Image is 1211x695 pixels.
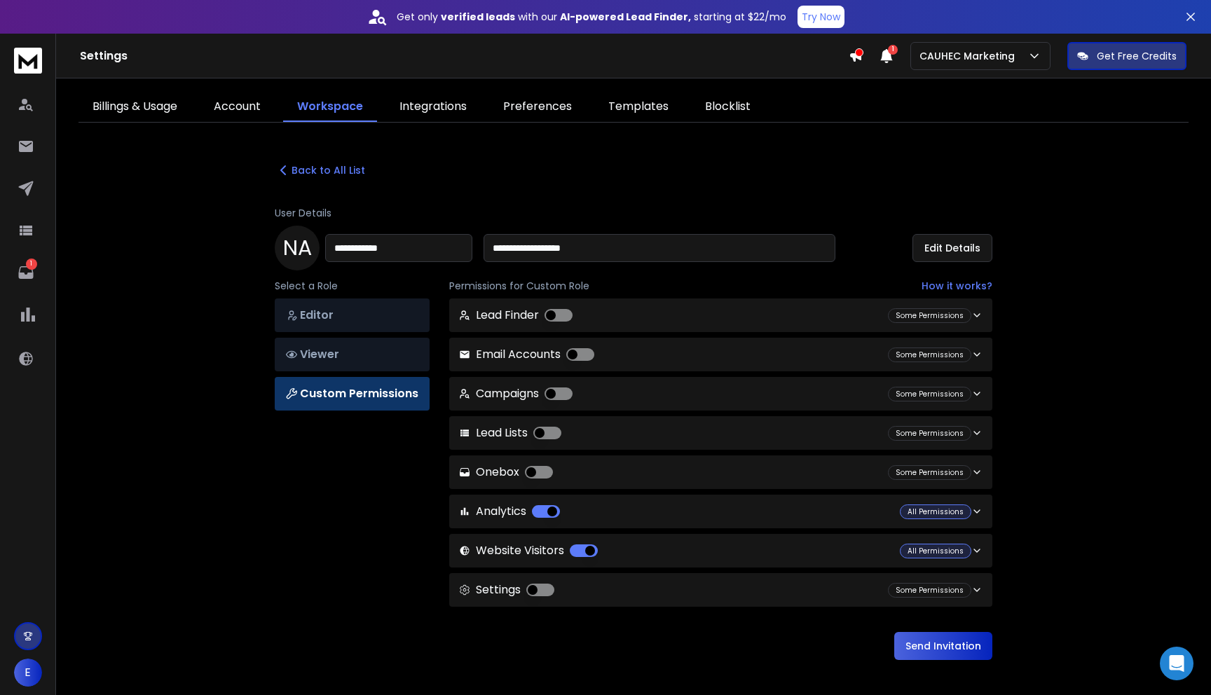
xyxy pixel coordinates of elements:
a: Workspace [283,92,377,122]
p: Try Now [802,10,840,24]
div: Some Permissions [888,347,971,362]
a: Blocklist [691,92,765,122]
p: Email Accounts [459,346,594,363]
button: Get Free Credits [1067,42,1186,70]
p: Website Visitors [459,542,598,559]
button: Campaigns Some Permissions [449,377,992,411]
strong: verified leads [441,10,515,24]
strong: AI-powered Lead Finder, [560,10,691,24]
button: Back to All List [275,162,365,179]
div: N A [275,226,320,270]
p: Editor [286,307,418,324]
p: 1 [26,259,37,270]
p: Custom Permissions [286,385,418,402]
button: Onebox Some Permissions [449,455,992,489]
a: Integrations [385,92,481,122]
p: Get only with our starting at $22/mo [397,10,786,24]
button: E [14,659,42,687]
div: Some Permissions [888,583,971,598]
p: User Details [275,206,992,220]
a: Preferences [489,92,586,122]
a: 1 [12,259,40,287]
p: Lead Finder [459,307,573,324]
button: Lead Lists Some Permissions [449,416,992,450]
p: Campaigns [459,385,573,402]
button: Email Accounts Some Permissions [449,338,992,371]
img: logo [14,48,42,74]
div: Some Permissions [888,308,971,323]
div: All Permissions [900,544,971,558]
a: Templates [594,92,683,122]
p: Settings [459,582,554,598]
button: Analytics All Permissions [449,495,992,528]
p: Onebox [459,464,553,481]
p: CAUHEC Marketing [919,49,1020,63]
div: Some Permissions [888,426,971,441]
a: Billings & Usage [78,92,191,122]
button: Edit Details [912,234,992,262]
p: Select a Role [275,279,430,293]
button: Website Visitors All Permissions [449,534,992,567]
button: Try Now [798,6,844,28]
span: 1 [888,45,898,55]
button: Lead Finder Some Permissions [449,298,992,332]
div: Some Permissions [888,465,971,480]
button: Settings Some Permissions [449,573,992,607]
p: Analytics [459,503,560,520]
h1: Settings [80,48,849,64]
div: All Permissions [900,504,971,519]
p: Lead Lists [459,425,561,441]
div: Open Intercom Messenger [1160,647,1193,680]
p: Viewer [286,346,418,363]
p: Get Free Credits [1097,49,1177,63]
div: Some Permissions [888,387,971,401]
span: Permissions for Custom Role [449,279,589,293]
button: Send Invitation [894,632,992,660]
a: Account [200,92,275,122]
a: How it works? [922,279,992,293]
